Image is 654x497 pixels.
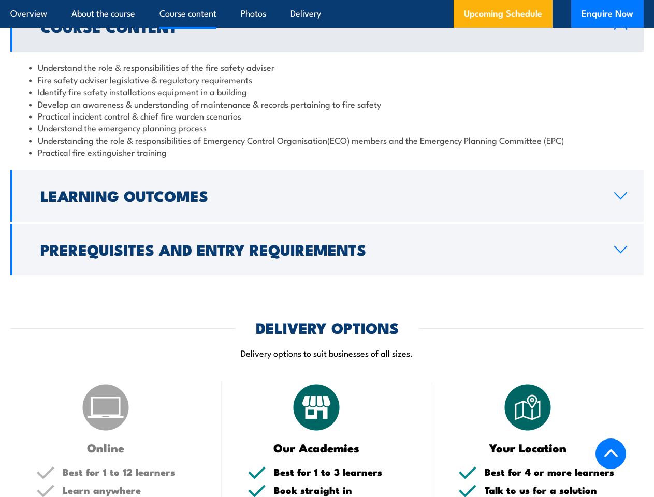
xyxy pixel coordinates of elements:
[40,19,598,33] h2: Course Content
[274,485,407,495] h5: Book straight in
[29,110,625,122] li: Practical incident control & chief fire warden scenarios
[458,442,597,454] h3: Your Location
[29,98,625,110] li: Develop an awareness & understanding of maintenance & records pertaining to fire safety
[29,74,625,85] li: Fire safety adviser legislative & regulatory requirements
[40,242,598,256] h2: Prerequisites and Entry Requirements
[274,467,407,477] h5: Best for 1 to 3 learners
[29,122,625,134] li: Understand the emergency planning process
[40,188,598,202] h2: Learning Outcomes
[256,320,399,334] h2: DELIVERY OPTIONS
[36,442,175,454] h3: Online
[29,134,625,146] li: Understanding the role & responsibilities of Emergency Control Organisation(ECO) members and the ...
[10,224,644,275] a: Prerequisites and Entry Requirements
[29,85,625,97] li: Identify fire safety installations equipment in a building
[248,442,386,454] h3: Our Academies
[485,467,618,477] h5: Best for 4 or more learners
[10,170,644,222] a: Learning Outcomes
[63,485,196,495] h5: Learn anywhere
[485,485,618,495] h5: Talk to us for a solution
[10,347,644,359] p: Delivery options to suit businesses of all sizes.
[29,61,625,73] li: Understand the role & responsibilities of the fire safety adviser
[29,146,625,158] li: Practical fire extinguisher training
[63,467,196,477] h5: Best for 1 to 12 learners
